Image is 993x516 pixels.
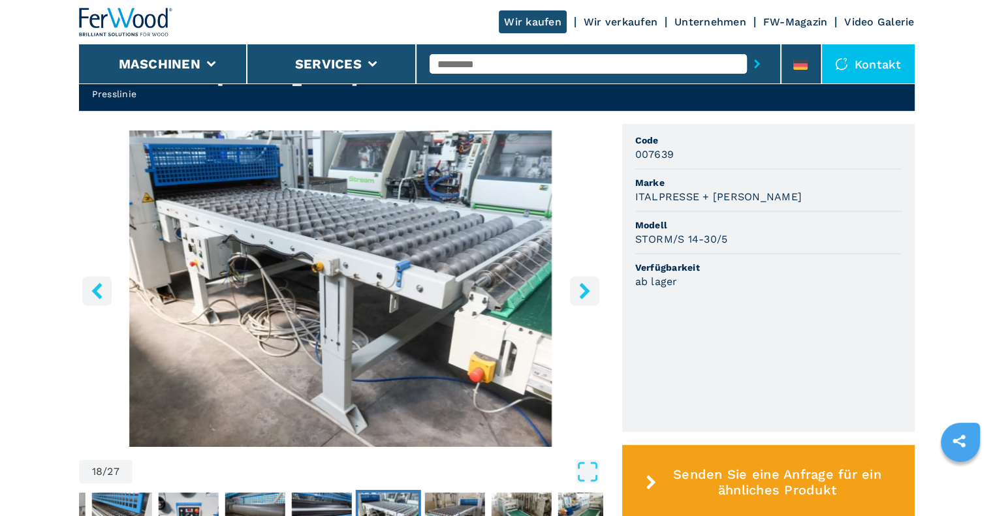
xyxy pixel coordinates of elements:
[747,49,767,79] button: submit-button
[82,276,112,305] button: left-button
[938,457,983,506] iframe: Chat
[674,16,746,28] a: Unternehmen
[635,176,902,189] span: Marke
[499,10,567,33] a: Wir kaufen
[943,425,975,457] a: sharethis
[635,219,902,232] span: Modell
[635,134,902,147] span: Code
[661,466,892,498] span: Senden Sie eine Anfrage für ein ähnliches Produkt
[570,276,599,305] button: right-button
[635,274,678,289] h3: ab lager
[635,147,674,162] h3: 007639
[102,466,107,477] span: /
[835,57,848,70] img: Kontakt
[584,16,657,28] a: Wir verkaufen
[92,466,103,477] span: 18
[763,16,828,28] a: FW-Magazin
[119,56,200,72] button: Maschinen
[79,8,173,37] img: Ferwood
[295,56,362,72] button: Services
[92,87,526,100] h2: Presslinie
[635,232,728,247] h3: STORM/S 14-30/5
[822,44,915,83] div: Kontakt
[635,261,902,274] span: Verfügbarkeit
[107,466,119,477] span: 27
[844,16,914,28] a: Video Galerie
[635,189,802,204] h3: ITALPRESSE + [PERSON_NAME]
[136,460,599,483] button: Open Fullscreen
[79,130,603,447] div: Go to Slide 18
[79,130,603,447] img: Presslinie ITALPRESSE + OSAMA STORM/S 14-30/5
